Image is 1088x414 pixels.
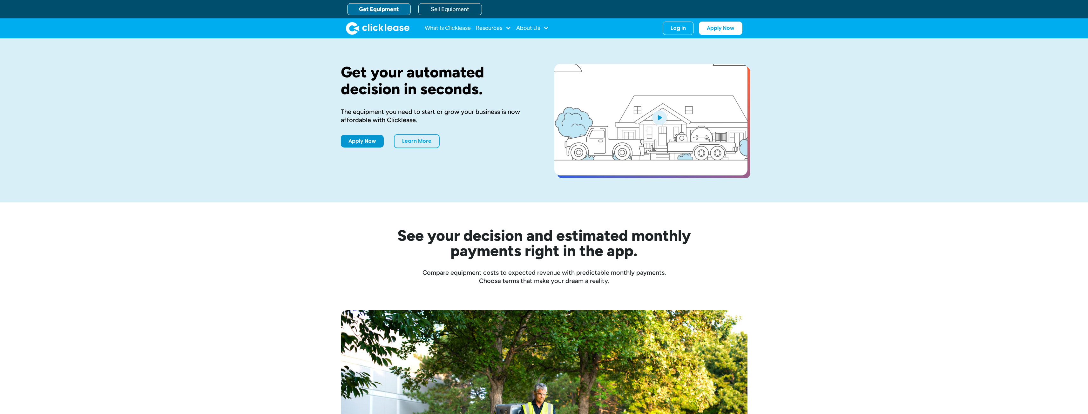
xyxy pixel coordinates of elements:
div: The equipment you need to start or grow your business is now affordable with Clicklease. [341,108,534,124]
div: Log In [671,25,686,31]
div: Compare equipment costs to expected revenue with predictable monthly payments. Choose terms that ... [341,268,747,285]
a: Apply Now [341,135,384,148]
div: About Us [516,22,549,35]
img: Blue play button logo on a light blue circular background [651,108,668,126]
a: open lightbox [554,64,747,175]
img: Clicklease logo [346,22,409,35]
div: Resources [476,22,511,35]
h2: See your decision and estimated monthly payments right in the app. [366,228,722,258]
h1: Get your automated decision in seconds. [341,64,534,97]
a: Apply Now [699,22,742,35]
a: Learn More [394,134,440,148]
a: home [346,22,409,35]
a: Sell Equipment [418,3,482,15]
a: What Is Clicklease [425,22,471,35]
a: Get Equipment [347,3,411,15]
